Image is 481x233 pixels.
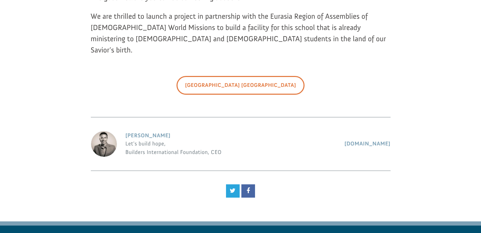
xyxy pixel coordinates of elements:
[12,14,18,20] img: emoji grinningFace
[91,12,386,55] span: We are thrilled to launch a project in partnership with the Eurasia Region of Assemblies of [DEMO...
[12,21,94,26] div: to
[125,132,170,139] a: [PERSON_NAME]
[176,76,305,95] a: [GEOGRAPHIC_DATA] [GEOGRAPHIC_DATA]
[12,7,94,20] div: [PERSON_NAME] donated $100
[344,140,391,147] a: [DOMAIN_NAME]
[18,27,92,32] span: [PERSON_NAME] , [GEOGRAPHIC_DATA]
[97,14,127,26] button: Donate
[12,27,17,32] img: US.png
[16,21,128,26] strong: [GEOGRAPHIC_DATA]: Restoration [DEMOGRAPHIC_DATA]
[125,140,336,157] span: Let's build hope, Builders International Foundation, CEO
